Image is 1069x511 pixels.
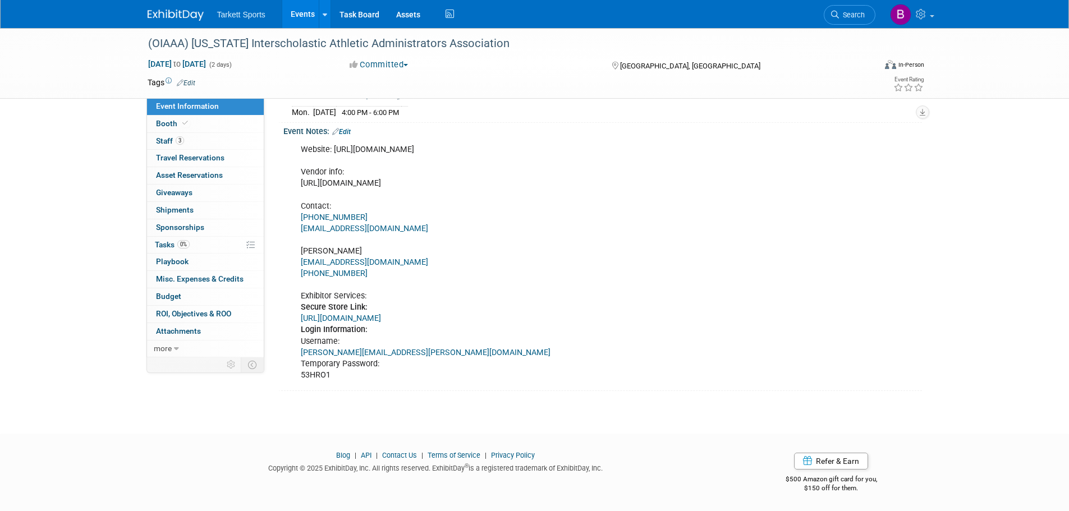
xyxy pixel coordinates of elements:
a: API [361,451,371,459]
span: Booth [156,119,190,128]
a: Terms of Service [428,451,480,459]
span: | [373,451,380,459]
span: 4:00 PM - 6:00 PM [342,108,399,117]
span: Playbook [156,257,189,266]
a: Giveaways [147,185,264,201]
span: | [419,451,426,459]
b: Login Information: [301,325,368,334]
img: Format-Inperson.png [885,60,896,69]
span: Shipments [156,205,194,214]
button: Committed [346,59,412,71]
span: Budget [156,292,181,301]
span: | [482,451,489,459]
a: Playbook [147,254,264,270]
span: to [172,59,182,68]
a: Asset Reservations [147,167,264,184]
a: Search [824,5,875,25]
a: [PERSON_NAME][EMAIL_ADDRESS][PERSON_NAME][DOMAIN_NAME] [301,348,550,357]
a: Privacy Policy [491,451,535,459]
a: Edit [332,128,351,136]
div: Event Format [809,58,925,75]
span: (2 days) [208,61,232,68]
a: Event Information [147,98,264,115]
span: ROI, Objectives & ROO [156,309,231,318]
span: [DATE] [DATE] [148,59,207,69]
a: Refer & Earn [794,453,868,469]
div: Event Rating [893,77,924,82]
td: Toggle Event Tabs [241,357,264,372]
a: Sponsorships [147,219,264,236]
span: Travel Reservations [156,153,224,162]
div: In-Person [898,61,924,69]
span: Staff [156,136,184,145]
a: [PHONE_NUMBER] [301,213,368,222]
b: Secure Store Link: [301,302,368,312]
a: [URL][DOMAIN_NAME] [301,314,381,323]
a: Contact Us [382,451,417,459]
img: Bill Moffitt [890,4,911,25]
td: Tags [148,77,195,88]
span: Tasks [155,240,190,249]
span: 3 [176,136,184,145]
span: Asset Reservations [156,171,223,179]
a: more [147,340,264,357]
span: Giveaways [156,188,192,197]
td: [DATE] [313,107,336,118]
a: Budget [147,288,264,305]
span: more [154,344,172,353]
span: Attachments [156,326,201,335]
a: Edit [177,79,195,87]
a: Blog [336,451,350,459]
span: | [352,451,359,459]
div: Copyright © 2025 ExhibitDay, Inc. All rights reserved. ExhibitDay is a registered trademark of Ex... [148,461,724,473]
div: $500 Amazon gift card for you, [741,467,922,493]
span: Sponsorships [156,223,204,232]
span: Tarkett Sports [217,10,265,19]
a: Attachments [147,323,264,340]
a: Shipments [147,202,264,219]
td: Mon. [292,107,313,118]
div: Website: [URL][DOMAIN_NAME] Vendor info: [URL][DOMAIN_NAME] Contact: [PERSON_NAME] Exhibitor Serv... [293,139,799,386]
div: (OIAAA) [US_STATE] Interscholastic Athletic Administrators Association [144,34,859,54]
span: 0% [177,240,190,248]
a: Staff3 [147,133,264,150]
a: ROI, Objectives & ROO [147,306,264,323]
a: Booth [147,116,264,132]
div: $150 off for them. [741,484,922,493]
span: Search [839,11,865,19]
span: Misc. Expenses & Credits [156,274,244,283]
div: Event Notes: [283,123,922,137]
i: Booth reservation complete [182,120,188,126]
a: Travel Reservations [147,150,264,167]
span: [GEOGRAPHIC_DATA], [GEOGRAPHIC_DATA] [620,62,760,70]
span: Event Information [156,102,219,111]
sup: ® [465,463,469,469]
td: Personalize Event Tab Strip [222,357,241,372]
a: Misc. Expenses & Credits [147,271,264,288]
a: [EMAIL_ADDRESS][DOMAIN_NAME] [301,224,428,233]
a: [EMAIL_ADDRESS][DOMAIN_NAME] [301,257,428,267]
img: ExhibitDay [148,10,204,21]
a: Tasks0% [147,237,264,254]
a: [PHONE_NUMBER] [301,269,368,278]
